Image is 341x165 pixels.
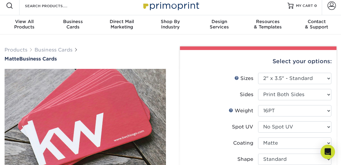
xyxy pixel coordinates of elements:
span: Resources [244,19,292,24]
div: & Templates [244,19,292,30]
div: Coating [233,140,253,147]
div: Services [195,19,244,30]
a: MatteBusiness Cards [5,56,166,62]
a: Business Cards [35,47,72,53]
div: Sides [240,91,253,98]
div: & Support [292,19,341,30]
span: Business [49,19,97,24]
div: Sizes [234,75,253,82]
a: BusinessCards [49,15,97,34]
div: Spot UV [232,123,253,131]
div: Industry [146,19,195,30]
span: 0 [314,4,317,8]
span: Contact [292,19,341,24]
span: Matte [5,56,19,62]
div: Marketing [97,19,146,30]
a: Resources& Templates [244,15,292,34]
div: Shape [237,156,253,163]
a: Contact& Support [292,15,341,34]
span: Shop By [146,19,195,24]
span: Direct Mail [97,19,146,24]
div: Cards [49,19,97,30]
div: Open Intercom Messenger [321,145,335,159]
h1: Business Cards [5,56,166,62]
a: Direct MailMarketing [97,15,146,34]
div: Select your options: [185,50,332,73]
a: Shop ByIndustry [146,15,195,34]
a: Products [5,47,27,53]
span: Design [195,19,244,24]
input: SEARCH PRODUCTS..... [24,2,83,9]
span: MY CART [296,3,313,8]
div: Weight [229,107,253,114]
a: DesignServices [195,15,244,34]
